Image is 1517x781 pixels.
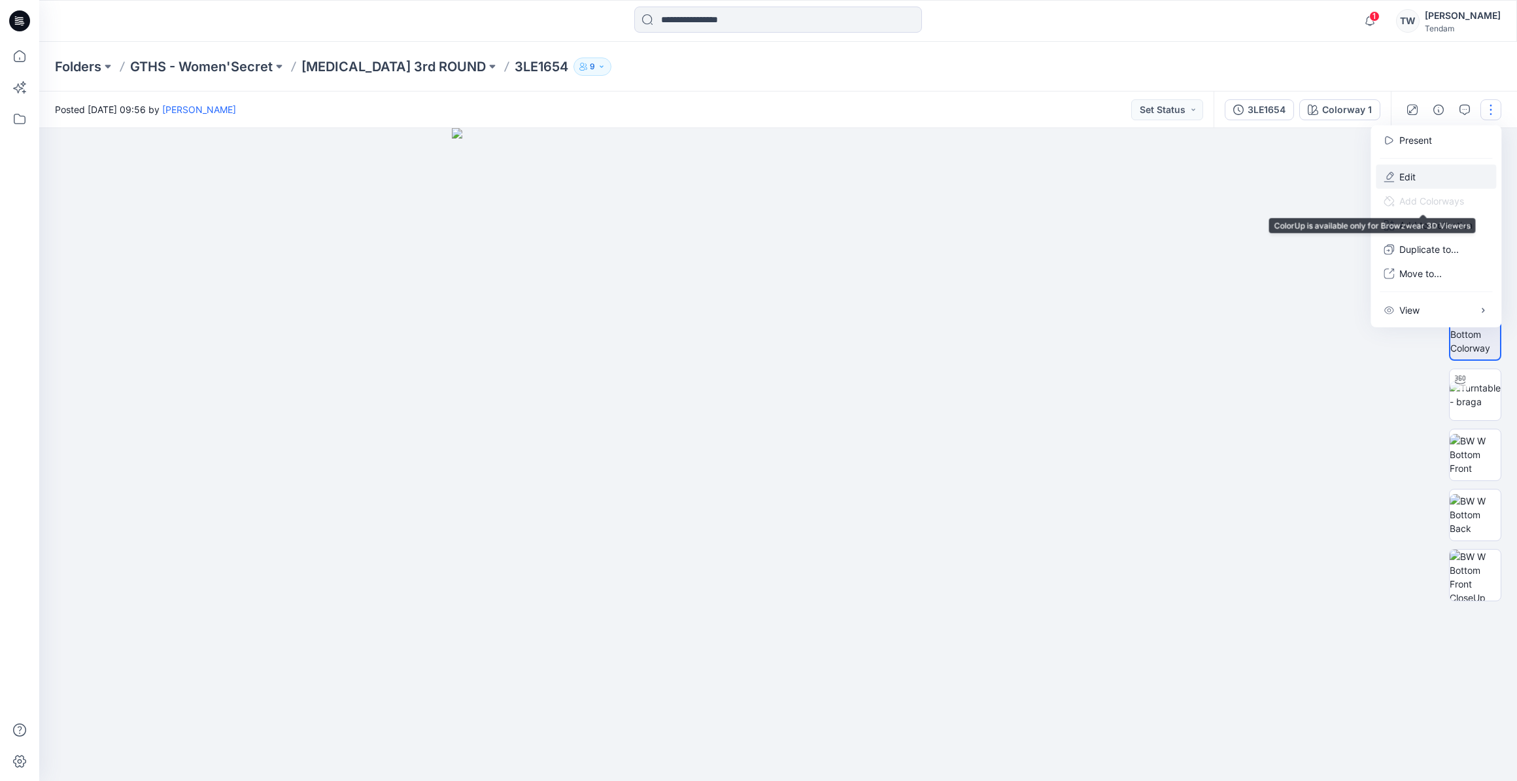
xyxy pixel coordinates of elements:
[1450,550,1501,601] img: BW W Bottom Front CloseUp
[1299,99,1380,120] button: Colorway 1
[1425,8,1501,24] div: [PERSON_NAME]
[1399,133,1432,147] a: Present
[1450,494,1501,535] img: BW W Bottom Back
[162,104,236,115] a: [PERSON_NAME]
[1450,381,1501,408] img: Turntable - braga
[1425,24,1501,33] div: Tendam
[1399,170,1416,184] a: Edit
[1428,99,1449,120] button: Details
[515,58,568,76] p: 3LE1654
[1399,267,1442,280] p: Move to...
[130,58,273,76] a: GTHS - Women'Secret
[590,59,595,74] p: 9
[452,128,1105,781] img: eyJhbGciOiJIUzI1NiIsImtpZCI6IjAiLCJzbHQiOiJzZXMiLCJ0eXAiOiJKV1QifQ.eyJkYXRhIjp7InR5cGUiOiJzdG9yYW...
[1399,242,1459,256] p: Duplicate to...
[1399,218,1473,232] p: Add to Collection
[55,103,236,116] span: Posted [DATE] 09:56 by
[1399,303,1420,317] p: View
[1369,11,1380,22] span: 1
[1450,314,1500,355] img: BW W Bottom Colorway
[55,58,101,76] a: Folders
[1396,9,1420,33] div: TW
[573,58,611,76] button: 9
[1248,103,1286,117] div: 3LE1654
[301,58,486,76] a: [MEDICAL_DATA] 3rd ROUND
[1322,103,1372,117] div: Colorway 1
[1450,434,1501,475] img: BW W Bottom Front
[1225,99,1294,120] button: 3LE1654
